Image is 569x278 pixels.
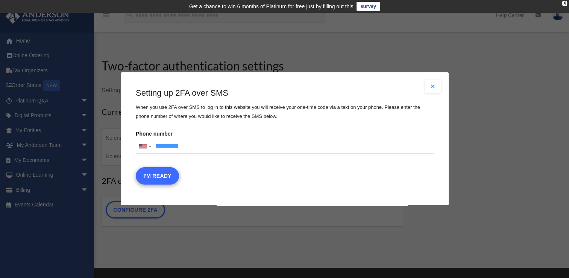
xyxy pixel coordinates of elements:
[136,87,434,99] h3: Setting up 2FA over SMS
[357,2,380,11] a: survey
[425,80,441,93] button: Close modal
[136,128,434,154] label: Phone number
[136,168,179,185] button: I'm Ready
[136,139,153,154] div: United States: +1
[136,103,434,121] p: When you use 2FA over SMS to log in to this website you will receive your one-time code via a tex...
[562,1,567,6] div: close
[136,139,434,154] input: Phone numberList of countries
[189,2,354,11] div: Get a chance to win 6 months of Platinum for free just by filling out this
